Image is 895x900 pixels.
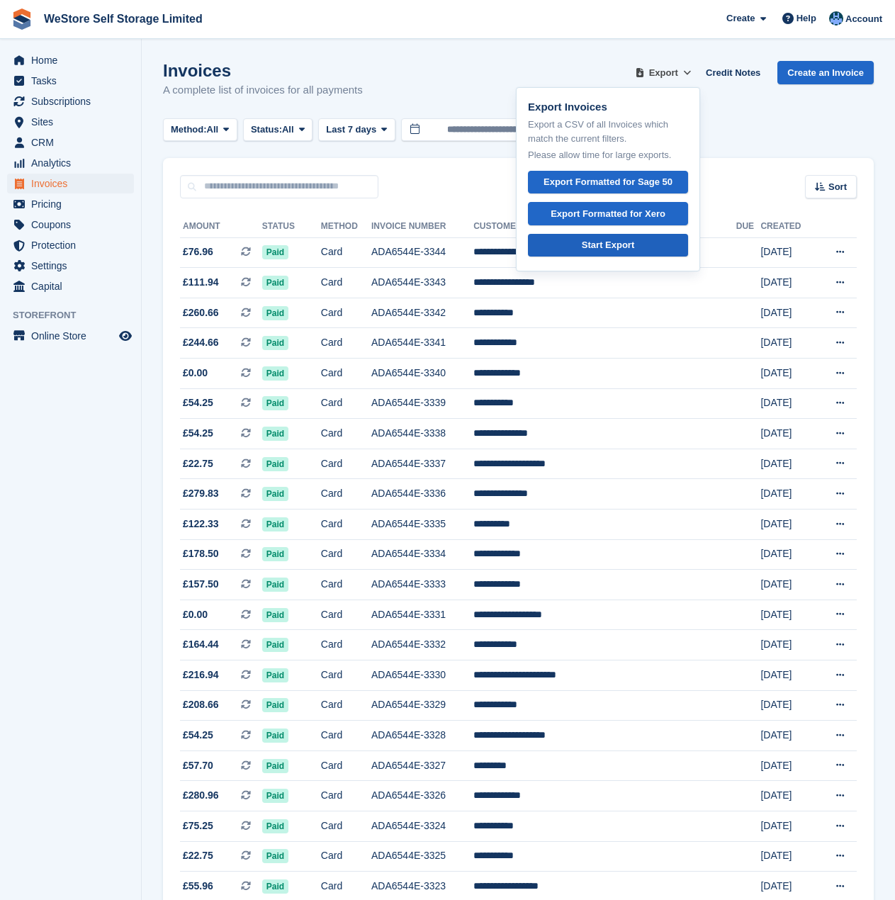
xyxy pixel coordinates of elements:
span: Subscriptions [31,91,116,111]
span: Paid [262,759,288,773]
span: £280.96 [183,788,219,803]
td: ADA6544E-3324 [371,811,473,841]
td: Card [321,690,371,721]
td: ADA6544E-3342 [371,298,473,328]
a: Create an Invoice [777,61,874,84]
span: £208.66 [183,697,219,712]
th: Created [760,215,816,238]
th: Customer [473,215,736,238]
span: Paid [262,698,288,712]
span: Help [797,11,816,26]
a: menu [7,215,134,235]
span: Invoices [31,174,116,193]
img: Joanne Goff [829,11,843,26]
h1: Invoices [163,61,363,80]
td: Card [321,750,371,781]
span: £164.44 [183,637,219,652]
span: Storefront [13,308,141,322]
td: Card [321,570,371,600]
span: £157.50 [183,577,219,592]
span: Sites [31,112,116,132]
a: menu [7,174,134,193]
span: £0.00 [183,607,208,622]
a: menu [7,133,134,152]
span: £122.33 [183,517,219,531]
span: £54.25 [183,426,213,441]
img: stora-icon-8386f47178a22dfd0bd8f6a31ec36ba5ce8667c1dd55bd0f319d3a0aa187defe.svg [11,9,33,30]
td: [DATE] [760,479,816,510]
th: Status [262,215,321,238]
td: ADA6544E-3334 [371,539,473,570]
td: [DATE] [760,690,816,721]
th: Invoice Number [371,215,473,238]
span: Paid [262,457,288,471]
span: Capital [31,276,116,296]
div: Export Formatted for Sage 50 [544,175,672,189]
td: Card [321,328,371,359]
td: ADA6544E-3340 [371,359,473,389]
td: ADA6544E-3337 [371,449,473,479]
span: Paid [262,789,288,803]
a: menu [7,50,134,70]
span: Paid [262,547,288,561]
td: ADA6544E-3338 [371,419,473,449]
span: Paid [262,608,288,622]
a: menu [7,71,134,91]
a: menu [7,153,134,173]
span: £57.70 [183,758,213,773]
td: [DATE] [760,750,816,781]
span: £75.25 [183,819,213,833]
span: Account [845,12,882,26]
span: CRM [31,133,116,152]
span: £216.94 [183,668,219,682]
td: [DATE] [760,781,816,811]
td: Card [321,781,371,811]
td: ADA6544E-3331 [371,600,473,630]
a: menu [7,194,134,214]
span: £55.96 [183,879,213,894]
td: [DATE] [760,841,816,872]
td: Card [321,419,371,449]
td: [DATE] [760,328,816,359]
p: A complete list of invoices for all payments [163,82,363,99]
a: Export Formatted for Xero [528,202,688,225]
td: ADA6544E-3335 [371,510,473,540]
div: Export Formatted for Xero [551,207,665,221]
td: ADA6544E-3344 [371,237,473,268]
span: £244.66 [183,335,219,350]
td: ADA6544E-3336 [371,479,473,510]
button: Method: All [163,118,237,142]
td: ADA6544E-3333 [371,570,473,600]
td: Card [321,841,371,872]
td: [DATE] [760,298,816,328]
a: menu [7,256,134,276]
span: Pricing [31,194,116,214]
td: ADA6544E-3330 [371,660,473,691]
td: ADA6544E-3325 [371,841,473,872]
span: Paid [262,849,288,863]
td: Card [321,630,371,660]
td: ADA6544E-3327 [371,750,473,781]
span: Paid [262,729,288,743]
span: Paid [262,336,288,350]
span: Paid [262,427,288,441]
a: menu [7,112,134,132]
span: Paid [262,306,288,320]
span: £260.66 [183,305,219,320]
a: Credit Notes [700,61,766,84]
td: Card [321,539,371,570]
span: Paid [262,487,288,501]
td: [DATE] [760,268,816,298]
span: £111.94 [183,275,219,290]
span: Paid [262,638,288,652]
button: Export [632,61,694,84]
button: Status: All [243,118,313,142]
span: £76.96 [183,244,213,259]
span: Paid [262,366,288,381]
td: Card [321,268,371,298]
td: Card [321,479,371,510]
td: [DATE] [760,811,816,841]
td: [DATE] [760,359,816,389]
th: Amount [180,215,262,238]
span: Paid [262,396,288,410]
